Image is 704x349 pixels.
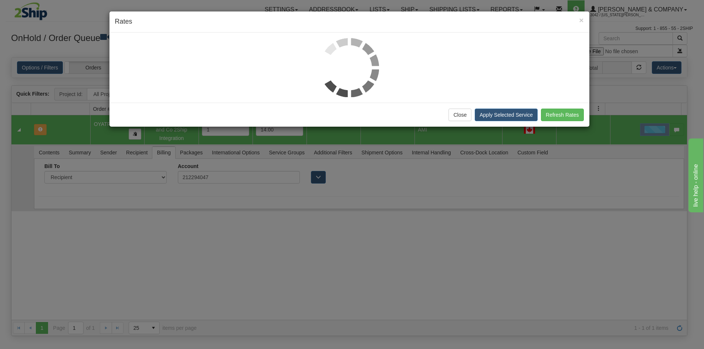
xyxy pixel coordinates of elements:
button: Refresh Rates [541,109,583,121]
iframe: chat widget [687,137,703,212]
div: live help - online [6,4,68,13]
button: Close [579,16,583,24]
button: Apply Selected Service [475,109,538,121]
img: loader.gif [320,38,379,97]
h4: Rates [115,17,584,27]
button: Close [449,109,471,121]
span: × [579,16,583,24]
